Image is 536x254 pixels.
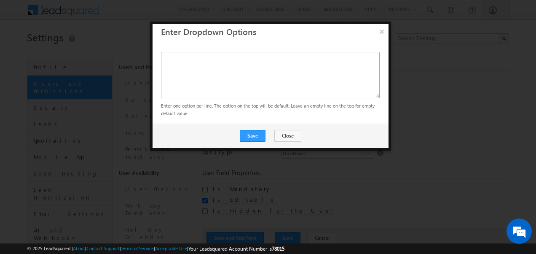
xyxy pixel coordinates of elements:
em: Start Chat [115,196,153,208]
button: × [375,24,389,39]
a: Terms of Service [121,246,154,251]
span: Your Leadsquared Account Number is [188,246,284,252]
img: d_60004797649_company_0_60004797649 [14,44,35,55]
a: About [73,246,85,251]
span: © 2025 LeadSquared | | | | | [27,245,284,253]
a: Acceptable Use [155,246,187,251]
button: Close [274,130,301,142]
div: Minimize live chat window [138,4,158,24]
h3: Enter Dropdown Options [161,24,389,39]
span: 78015 [272,246,284,252]
div: Enter one option per line. The option on the top will be default. Leave an empty line on the top ... [161,102,382,117]
textarea: Type your message and hit 'Enter' [11,78,154,189]
div: Chat with us now [44,44,142,55]
button: Save [240,130,265,142]
a: Contact Support [86,246,120,251]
